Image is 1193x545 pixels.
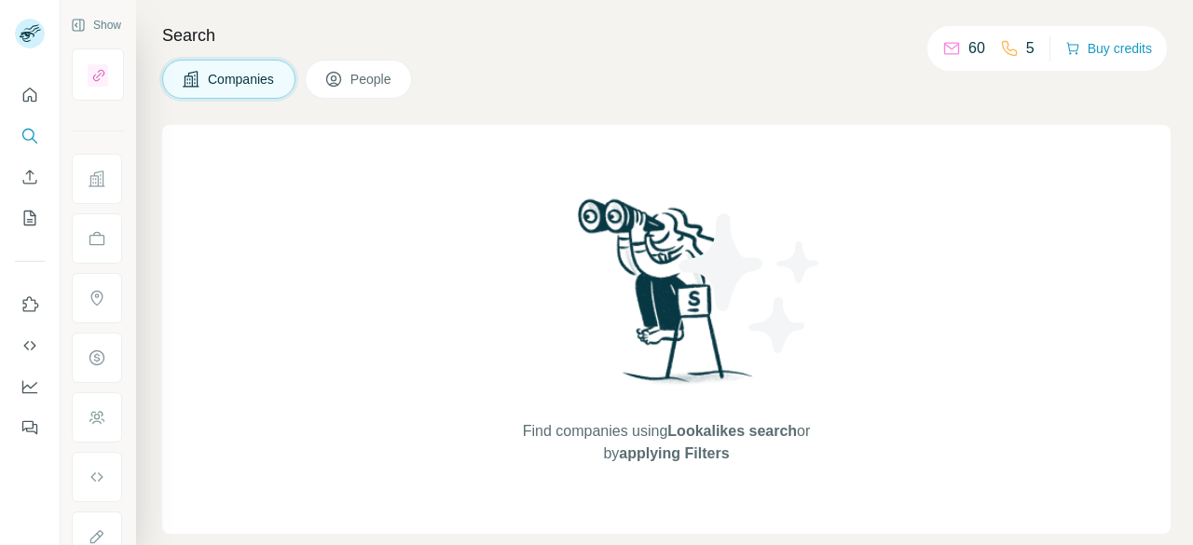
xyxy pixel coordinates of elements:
[15,160,45,194] button: Enrich CSV
[350,70,393,89] span: People
[15,288,45,321] button: Use Surfe on LinkedIn
[666,199,834,367] img: Surfe Illustration - Stars
[15,329,45,362] button: Use Surfe API
[15,119,45,153] button: Search
[1026,37,1035,60] p: 5
[619,445,729,461] span: applying Filters
[15,411,45,444] button: Feedback
[208,70,276,89] span: Companies
[15,201,45,235] button: My lists
[15,78,45,112] button: Quick start
[162,22,1171,48] h4: Search
[968,37,985,60] p: 60
[667,423,797,439] span: Lookalikes search
[1065,35,1152,61] button: Buy credits
[58,11,134,39] button: Show
[517,420,816,465] span: Find companies using or by
[569,194,763,402] img: Surfe Illustration - Woman searching with binoculars
[15,370,45,403] button: Dashboard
